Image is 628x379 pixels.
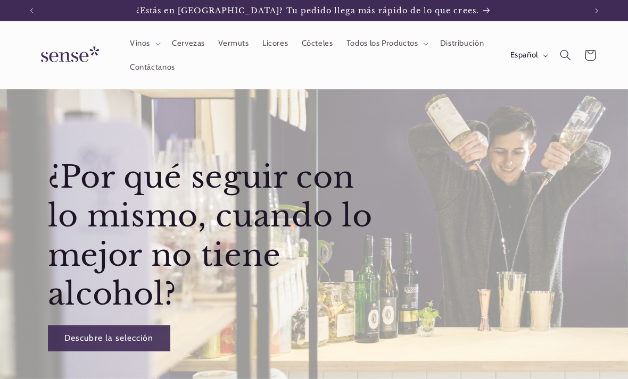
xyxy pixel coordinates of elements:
[433,32,491,55] a: Distribución
[47,325,170,351] a: Descubre la selección
[123,32,165,55] summary: Vinos
[28,40,108,70] img: Sense
[130,38,150,48] span: Vinos
[47,158,389,314] h2: ¿Por qué seguir con lo mismo, cuando lo mejor no tiene alcohol?
[346,38,418,48] span: Todos los Productos
[172,38,205,48] span: Cervezas
[295,32,340,55] a: Cócteles
[262,38,288,48] span: Licores
[218,38,249,48] span: Vermuts
[302,38,333,48] span: Cócteles
[255,32,295,55] a: Licores
[553,43,577,68] summary: Búsqueda
[212,32,256,55] a: Vermuts
[340,32,433,55] summary: Todos los Productos
[510,49,538,61] span: Español
[130,62,175,72] span: Contáctanos
[24,36,112,75] a: Sense
[440,38,484,48] span: Distribución
[165,32,211,55] a: Cervezas
[136,6,479,15] span: ¿Estás en [GEOGRAPHIC_DATA]? Tu pedido llega más rápido de lo que crees.
[123,55,181,79] a: Contáctanos
[503,45,553,66] button: Español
